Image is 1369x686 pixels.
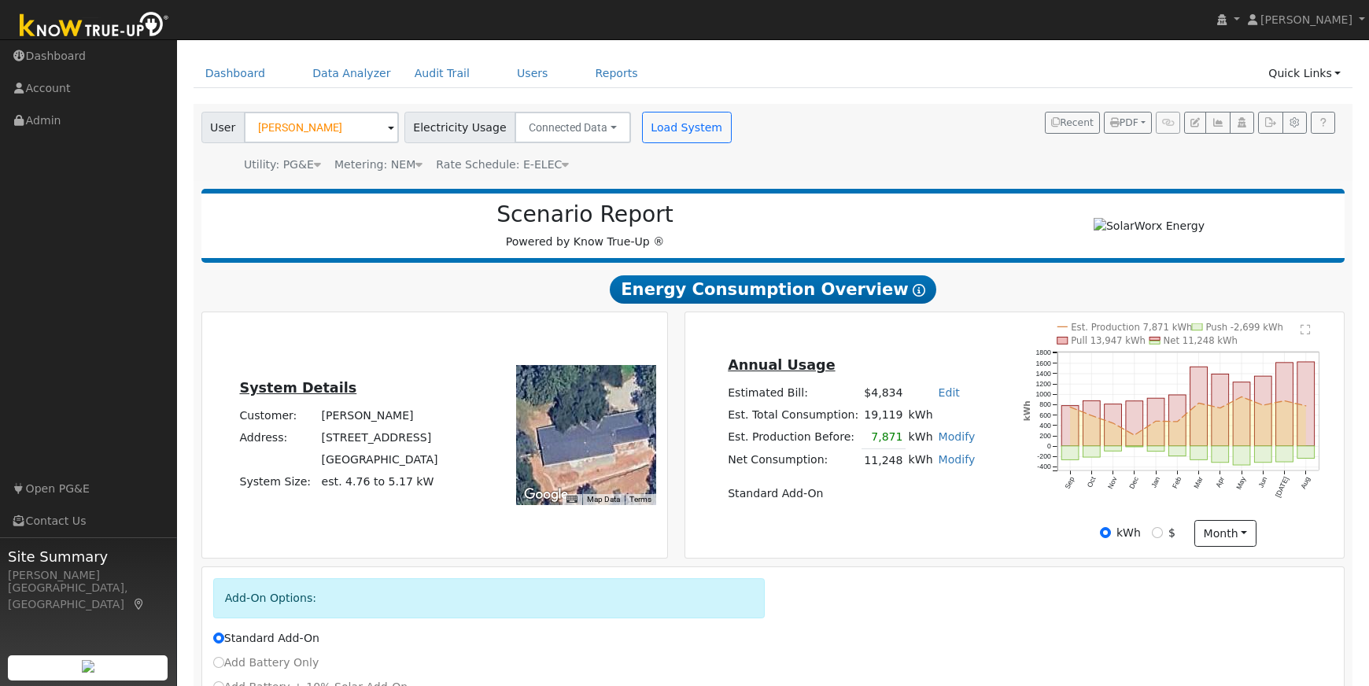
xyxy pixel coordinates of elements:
[201,112,245,143] span: User
[213,633,224,644] input: Standard Add-On
[244,157,321,173] div: Utility: PG&E
[1152,527,1163,538] input: $
[1112,422,1115,425] circle: onclick=""
[862,449,906,472] td: 11,248
[1094,218,1205,234] img: SolarWorx Energy
[209,201,961,250] div: Powered by Know True-Up ®
[334,157,423,173] div: Metering: NEM
[1276,363,1293,446] rect: onclick=""
[1197,402,1201,405] circle: onclick=""
[132,598,146,610] a: Map
[1262,404,1265,407] circle: onclick=""
[939,453,976,466] a: Modify
[862,404,906,426] td: 19,119
[403,59,482,88] a: Audit Trail
[725,426,862,449] td: Est. Production Before:
[1148,446,1165,452] rect: onclick=""
[1022,400,1031,421] text: kWh
[1126,401,1143,446] rect: onclick=""
[1255,376,1272,446] rect: onclick=""
[1282,112,1307,134] button: Settings
[319,449,441,471] td: [GEOGRAPHIC_DATA]
[1169,446,1186,456] rect: onclick=""
[906,426,935,449] td: kWh
[1212,374,1229,447] rect: onclick=""
[505,59,560,88] a: Users
[1190,367,1208,446] rect: onclick=""
[1134,433,1137,437] circle: onclick=""
[1064,476,1076,490] text: Sep
[610,275,935,304] span: Energy Consumption Overview
[1126,446,1143,447] rect: onclick=""
[520,485,572,505] a: Open this area in Google Maps (opens a new window)
[319,404,441,426] td: [PERSON_NAME]
[1275,476,1291,499] text: [DATE]
[1311,112,1335,134] a: Help Link
[1212,446,1229,463] rect: onclick=""
[1036,370,1052,378] text: 1400
[213,657,224,668] input: Add Battery Only
[1258,112,1282,134] button: Export Interval Data
[244,112,399,143] input: Select a User
[1072,322,1193,333] text: Est. Production 7,871 kWh
[520,485,572,505] img: Google
[1234,382,1251,446] rect: onclick=""
[1194,520,1256,547] button: month
[642,112,732,143] button: Load System
[213,630,319,647] label: Standard Add-On
[1038,463,1052,471] text: -400
[1241,396,1244,399] circle: onclick=""
[1128,475,1141,490] text: Dec
[939,430,976,443] a: Modify
[12,9,177,44] img: Know True-Up
[1168,525,1175,541] label: $
[1220,407,1223,410] circle: onclick=""
[1184,112,1206,134] button: Edit User
[8,567,168,584] div: [PERSON_NAME]
[1045,112,1100,134] button: Recent
[1205,112,1230,134] button: Multi-Series Graph
[1116,525,1141,541] label: kWh
[728,357,835,373] u: Annual Usage
[1215,476,1227,489] text: Apr
[1150,476,1162,489] text: Jan
[1300,476,1312,490] text: Aug
[1148,398,1165,446] rect: onclick=""
[1086,475,1098,489] text: Oct
[237,404,319,426] td: Customer:
[1072,335,1146,346] text: Pull 13,947 kWh
[939,386,960,399] a: Edit
[1105,404,1122,446] rect: onclick=""
[1090,415,1094,418] circle: onclick=""
[319,471,441,493] td: System Size
[1047,442,1051,450] text: 0
[913,284,925,297] i: Show Help
[515,112,631,143] button: Connected Data
[906,404,978,426] td: kWh
[1172,476,1183,490] text: Feb
[584,59,650,88] a: Reports
[725,449,862,472] td: Net Consumption:
[301,59,403,88] a: Data Analyzer
[217,201,953,228] h2: Scenario Report
[1298,362,1315,446] rect: onclick=""
[404,112,515,143] span: Electricity Usage
[1036,360,1052,367] text: 1600
[1083,446,1101,457] rect: onclick=""
[1040,400,1052,408] text: 800
[1276,446,1293,462] rect: onclick=""
[1100,527,1111,538] input: kWh
[629,495,651,503] a: Terms (opens in new tab)
[1062,406,1079,446] rect: onclick=""
[906,449,935,472] td: kWh
[82,660,94,673] img: retrieve
[194,59,278,88] a: Dashboard
[1305,404,1308,408] circle: onclick=""
[1193,476,1205,490] text: Mar
[566,494,577,505] button: Keyboard shortcuts
[1069,406,1072,409] circle: onclick=""
[1235,475,1248,491] text: May
[725,404,862,426] td: Est. Total Consumption:
[1206,322,1284,333] text: Push -2,699 kWh
[862,426,906,449] td: 7,871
